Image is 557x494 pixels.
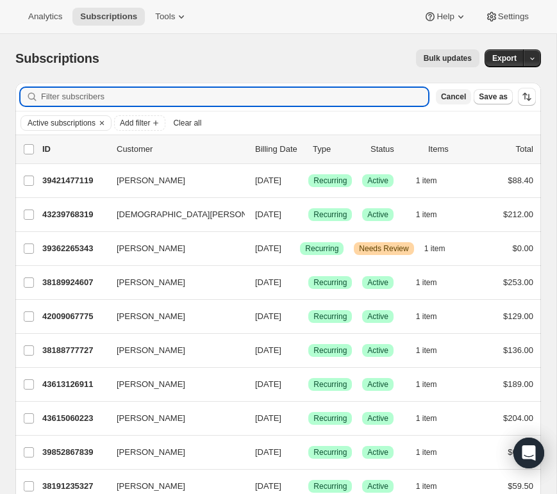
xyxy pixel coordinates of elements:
[42,276,106,289] p: 38189924607
[416,409,451,427] button: 1 item
[117,143,245,156] p: Customer
[42,480,106,493] p: 38191235327
[424,243,445,254] span: 1 item
[428,143,476,156] div: Items
[114,115,165,131] button: Add filter
[503,277,533,287] span: $253.00
[42,208,106,221] p: 43239768319
[367,481,388,491] span: Active
[416,210,437,220] span: 1 item
[42,242,106,255] p: 39362265343
[367,176,388,186] span: Active
[15,51,99,65] span: Subscriptions
[485,49,524,67] button: Export
[424,53,472,63] span: Bulk updates
[42,443,533,461] div: 39852867839[PERSON_NAME][DATE]SuccessRecurringSuccessActive1 item$66.00
[513,438,544,468] div: Open Intercom Messenger
[42,308,533,325] div: 42009067775[PERSON_NAME][DATE]SuccessRecurringSuccessActive1 item$129.00
[109,204,237,225] button: [DEMOGRAPHIC_DATA][PERSON_NAME]
[478,8,536,26] button: Settings
[416,8,474,26] button: Help
[42,143,106,156] p: ID
[109,238,237,259] button: [PERSON_NAME]
[512,243,533,253] span: $0.00
[367,379,388,390] span: Active
[416,49,479,67] button: Bulk updates
[416,311,437,322] span: 1 item
[441,92,466,102] span: Cancel
[120,118,150,128] span: Add filter
[518,88,536,106] button: Sort the results
[416,274,451,292] button: 1 item
[168,115,206,131] button: Clear all
[117,344,185,357] span: [PERSON_NAME]
[117,242,185,255] span: [PERSON_NAME]
[255,176,281,185] span: [DATE]
[42,342,533,359] div: 38188777727[PERSON_NAME][DATE]SuccessRecurringSuccessActive1 item$136.00
[21,8,70,26] button: Analytics
[147,8,195,26] button: Tools
[313,143,360,156] div: Type
[117,378,185,391] span: [PERSON_NAME]
[503,413,533,423] span: $204.00
[255,210,281,219] span: [DATE]
[503,311,533,321] span: $129.00
[313,277,347,288] span: Recurring
[255,413,281,423] span: [DATE]
[109,306,237,327] button: [PERSON_NAME]
[117,276,185,289] span: [PERSON_NAME]
[516,143,533,156] p: Total
[416,176,437,186] span: 1 item
[367,311,388,322] span: Active
[508,176,533,185] span: $88.40
[313,413,347,424] span: Recurring
[305,243,338,254] span: Recurring
[255,345,281,355] span: [DATE]
[503,210,533,219] span: $212.00
[370,143,418,156] p: Status
[479,92,508,102] span: Save as
[109,408,237,429] button: [PERSON_NAME]
[436,12,454,22] span: Help
[255,379,281,389] span: [DATE]
[173,118,201,128] span: Clear all
[109,442,237,463] button: [PERSON_NAME]
[416,443,451,461] button: 1 item
[109,170,237,191] button: [PERSON_NAME]
[155,12,175,22] span: Tools
[436,89,471,104] button: Cancel
[313,345,347,356] span: Recurring
[21,116,96,130] button: Active subscriptions
[117,446,185,459] span: [PERSON_NAME]
[416,342,451,359] button: 1 item
[117,208,278,221] span: [DEMOGRAPHIC_DATA][PERSON_NAME]
[498,12,529,22] span: Settings
[28,12,62,22] span: Analytics
[109,272,237,293] button: [PERSON_NAME]
[416,379,437,390] span: 1 item
[42,310,106,323] p: 42009067775
[42,174,106,187] p: 39421477119
[41,88,428,106] input: Filter subscribers
[367,345,388,356] span: Active
[80,12,137,22] span: Subscriptions
[42,344,106,357] p: 38188777727
[255,143,303,156] p: Billing Date
[492,53,517,63] span: Export
[367,413,388,424] span: Active
[255,243,281,253] span: [DATE]
[117,310,185,323] span: [PERSON_NAME]
[508,447,533,457] span: $66.00
[313,379,347,390] span: Recurring
[503,345,533,355] span: $136.00
[255,481,281,491] span: [DATE]
[474,89,513,104] button: Save as
[416,345,437,356] span: 1 item
[416,447,437,457] span: 1 item
[416,308,451,325] button: 1 item
[367,210,388,220] span: Active
[72,8,145,26] button: Subscriptions
[503,379,533,389] span: $189.00
[255,447,281,457] span: [DATE]
[313,311,347,322] span: Recurring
